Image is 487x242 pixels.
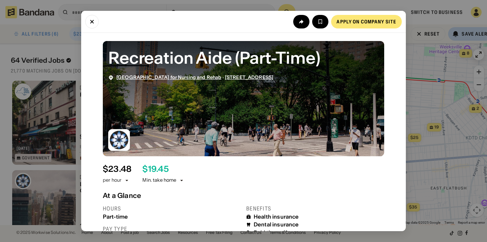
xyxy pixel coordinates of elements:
[116,74,221,80] span: [GEOGRAPHIC_DATA] for Nursing and Rehab
[254,221,299,228] div: Dental insurance
[254,214,299,220] div: Health insurance
[103,205,241,212] div: Hours
[103,225,241,233] div: Pay type
[103,177,121,184] div: per hour
[116,75,273,80] div: ·
[246,205,384,212] div: Benefits
[103,214,241,220] div: Part-time
[337,19,396,24] div: Apply on company site
[103,164,132,174] div: $ 23.48
[85,15,99,28] button: Close
[254,229,287,236] div: Paid time off
[142,177,184,184] div: Min. take home
[108,46,379,69] div: Recreation Aide (Part-Time)
[108,129,130,151] img: Crown Heights Center for Nursing and Rehab logo
[225,74,273,80] span: [STREET_ADDRESS]
[142,164,168,174] div: $ 19.45
[103,191,384,200] div: At a Glance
